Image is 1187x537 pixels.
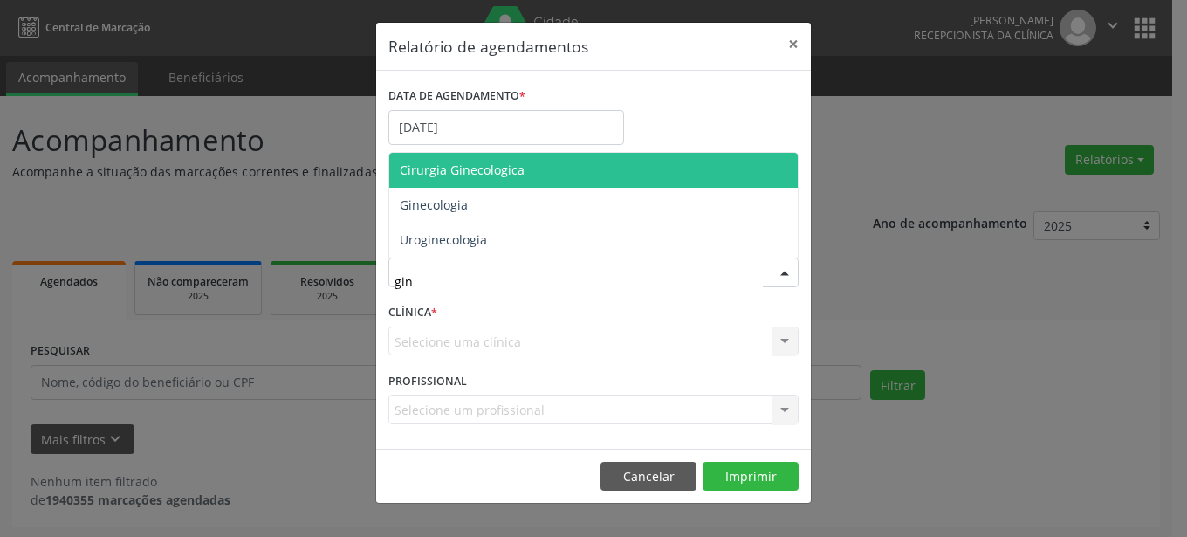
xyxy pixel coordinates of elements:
span: Ginecologia [400,196,468,213]
button: Close [776,23,811,65]
button: Cancelar [600,462,696,492]
span: Uroginecologia [400,231,487,248]
h5: Relatório de agendamentos [388,35,588,58]
input: Seleciona uma especialidade [395,264,763,299]
button: Imprimir [703,462,799,492]
input: Selecione uma data ou intervalo [388,110,624,145]
label: PROFISSIONAL [388,368,467,395]
label: CLÍNICA [388,299,437,327]
label: DATA DE AGENDAMENTO [388,83,525,110]
span: Cirurgia Ginecologica [400,162,525,178]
